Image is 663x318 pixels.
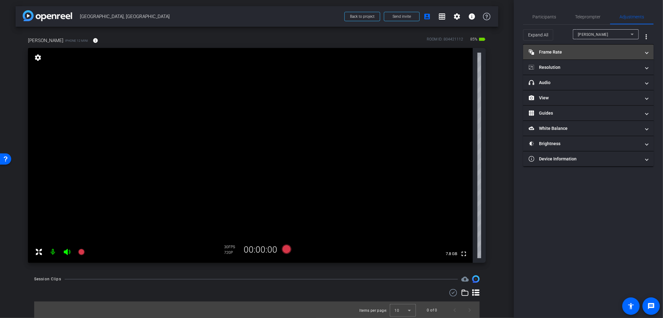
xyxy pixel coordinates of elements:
button: Previous page [447,303,462,318]
div: Session Clips [34,276,61,282]
mat-icon: battery_std [478,36,486,43]
mat-panel-title: Audio [529,79,641,86]
div: Items per page: [360,307,387,314]
span: Destinations for your clips [461,275,469,283]
button: More Options for Adjustments Panel [639,29,654,44]
span: Back to project [350,14,375,19]
mat-expansion-panel-header: Brightness [523,136,654,151]
span: 85% [469,34,478,44]
mat-icon: fullscreen [460,250,467,258]
div: 30 [224,244,240,249]
button: Send invite [384,12,420,21]
mat-expansion-panel-header: Resolution [523,60,654,75]
div: ROOM ID: 804421112 [427,36,463,45]
mat-icon: accessibility [627,302,635,310]
mat-icon: account_box [423,13,431,20]
mat-icon: cloud_upload [461,275,469,283]
button: Back to project [344,12,380,21]
mat-expansion-panel-header: View [523,90,654,105]
mat-panel-title: View [529,95,641,101]
mat-panel-title: Guides [529,110,641,116]
mat-panel-title: Brightness [529,140,641,147]
span: iPhone 12 mini [65,38,88,43]
mat-panel-title: Resolution [529,64,641,71]
mat-icon: message [647,302,655,310]
span: 7.8 GB [444,250,459,258]
mat-icon: info [93,38,98,43]
mat-icon: more_vert [642,33,650,40]
span: [GEOGRAPHIC_DATA], [GEOGRAPHIC_DATA] [80,10,341,23]
mat-icon: grid_on [438,13,446,20]
span: Adjustments [620,15,644,19]
img: app-logo [23,10,72,21]
span: [PERSON_NAME] [578,32,608,37]
mat-expansion-panel-header: Guides [523,106,654,121]
span: Send invite [393,14,411,19]
div: 720P [224,250,240,255]
mat-panel-title: Frame Rate [529,49,641,55]
span: Teleprompter [575,15,601,19]
mat-panel-title: Device Information [529,156,641,162]
button: Expand All [523,29,553,40]
button: Next page [462,303,477,318]
mat-expansion-panel-header: White Balance [523,121,654,136]
img: Session clips [472,275,480,283]
mat-expansion-panel-header: Audio [523,75,654,90]
mat-icon: settings [34,54,42,61]
div: 0 of 0 [427,307,437,313]
span: [PERSON_NAME] [28,37,63,44]
div: 00:00:00 [240,244,282,255]
mat-icon: settings [453,13,461,20]
span: FPS [229,245,235,249]
span: Expand All [528,29,548,41]
mat-expansion-panel-header: Device Information [523,151,654,166]
mat-icon: info [468,13,476,20]
mat-expansion-panel-header: Frame Rate [523,45,654,59]
mat-panel-title: White Balance [529,125,641,132]
span: Participants [533,15,556,19]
